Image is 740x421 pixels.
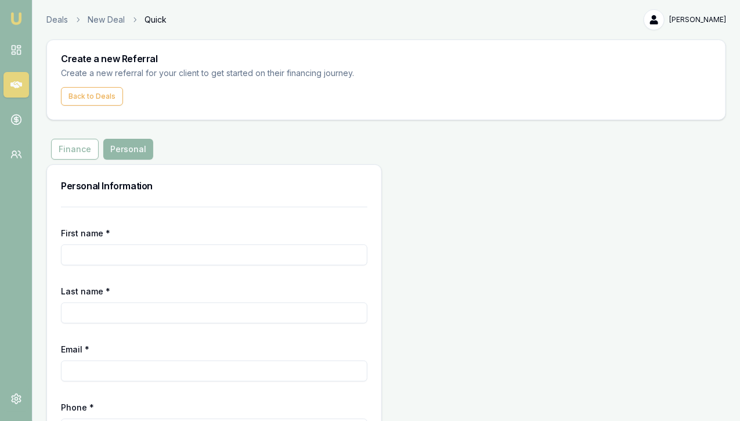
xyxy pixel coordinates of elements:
[669,15,726,24] span: [PERSON_NAME]
[61,67,358,80] p: Create a new referral for your client to get started on their financing journey.
[61,402,94,412] label: Phone *
[46,14,68,26] a: Deals
[46,14,167,26] nav: breadcrumb
[61,228,110,238] label: First name *
[61,344,89,354] label: Email *
[103,139,153,160] button: Personal
[9,12,23,26] img: emu-icon-u.png
[61,286,110,296] label: Last name *
[88,14,125,26] a: New Deal
[51,139,99,160] button: Finance
[145,14,167,26] span: Quick
[61,54,712,63] h3: Create a new Referral
[61,179,367,193] h3: Personal Information
[61,87,123,106] button: Back to Deals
